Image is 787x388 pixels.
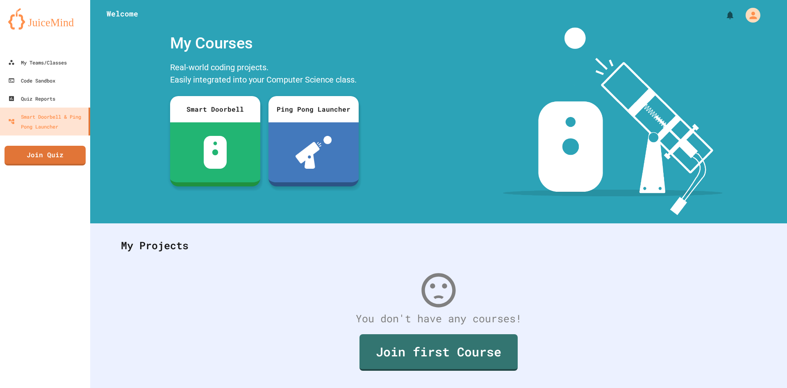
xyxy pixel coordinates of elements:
img: sdb-white.svg [204,136,227,169]
div: Real-world coding projects. Easily integrated into your Computer Science class. [166,59,363,90]
div: Ping Pong Launcher [268,96,359,122]
a: Join first Course [359,334,518,371]
a: Join Quiz [5,146,86,165]
div: Code Sandbox [8,76,55,85]
div: My Notifications [710,8,737,22]
div: My Teams/Classes [8,57,67,67]
img: ppl-with-ball.png [296,136,332,169]
div: Smart Doorbell [170,96,260,122]
div: My Courses [166,28,363,59]
div: You don't have any courses! [113,311,764,326]
div: My Projects [113,230,764,262]
div: Smart Doorbell & Ping Pong Launcher [8,112,85,131]
img: logo-orange.svg [8,8,82,30]
div: Quiz Reports [8,94,55,103]
iframe: chat widget [753,355,779,380]
div: My Account [737,6,762,25]
img: banner-image-my-projects.png [503,28,723,215]
iframe: chat widget [719,319,779,354]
